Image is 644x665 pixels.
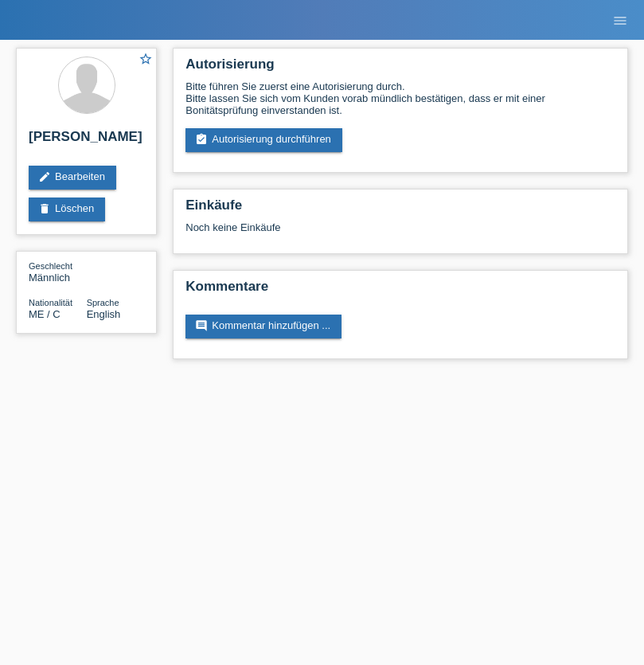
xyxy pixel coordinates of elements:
[195,133,208,146] i: assignment_turned_in
[612,13,628,29] i: menu
[29,261,72,271] span: Geschlecht
[87,298,119,307] span: Sprache
[185,128,342,152] a: assignment_turned_inAutorisierung durchführen
[185,198,615,221] h2: Einkäufe
[38,170,51,183] i: edit
[29,198,105,221] a: deleteLöschen
[604,15,636,25] a: menu
[139,52,153,66] i: star_border
[195,319,208,332] i: comment
[185,221,615,245] div: Noch keine Einkäufe
[29,166,116,190] a: editBearbeiten
[29,260,87,284] div: Männlich
[29,298,72,307] span: Nationalität
[29,308,60,320] span: Montenegro / C / 08.08.1992
[185,80,615,116] div: Bitte führen Sie zuerst eine Autorisierung durch. Bitte lassen Sie sich vom Kunden vorab mündlich...
[185,57,615,80] h2: Autorisierung
[185,279,615,303] h2: Kommentare
[87,308,121,320] span: English
[185,315,342,338] a: commentKommentar hinzufügen ...
[38,202,51,215] i: delete
[29,129,144,153] h2: [PERSON_NAME]
[139,52,153,68] a: star_border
